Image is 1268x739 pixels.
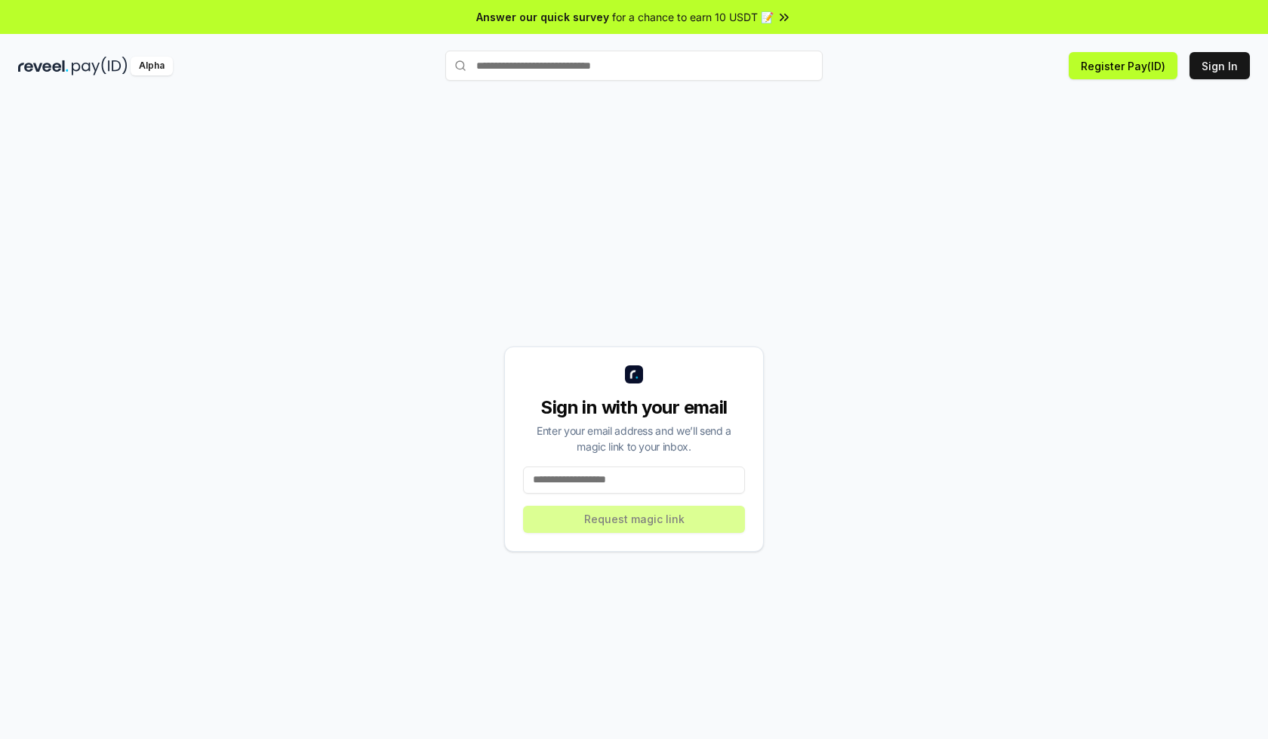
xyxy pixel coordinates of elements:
img: reveel_dark [18,57,69,75]
div: Enter your email address and we’ll send a magic link to your inbox. [523,423,745,454]
div: Alpha [131,57,173,75]
span: Answer our quick survey [476,9,609,25]
div: Sign in with your email [523,396,745,420]
span: for a chance to earn 10 USDT 📝 [612,9,774,25]
img: logo_small [625,365,643,383]
button: Sign In [1190,52,1250,79]
button: Register Pay(ID) [1069,52,1177,79]
img: pay_id [72,57,128,75]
